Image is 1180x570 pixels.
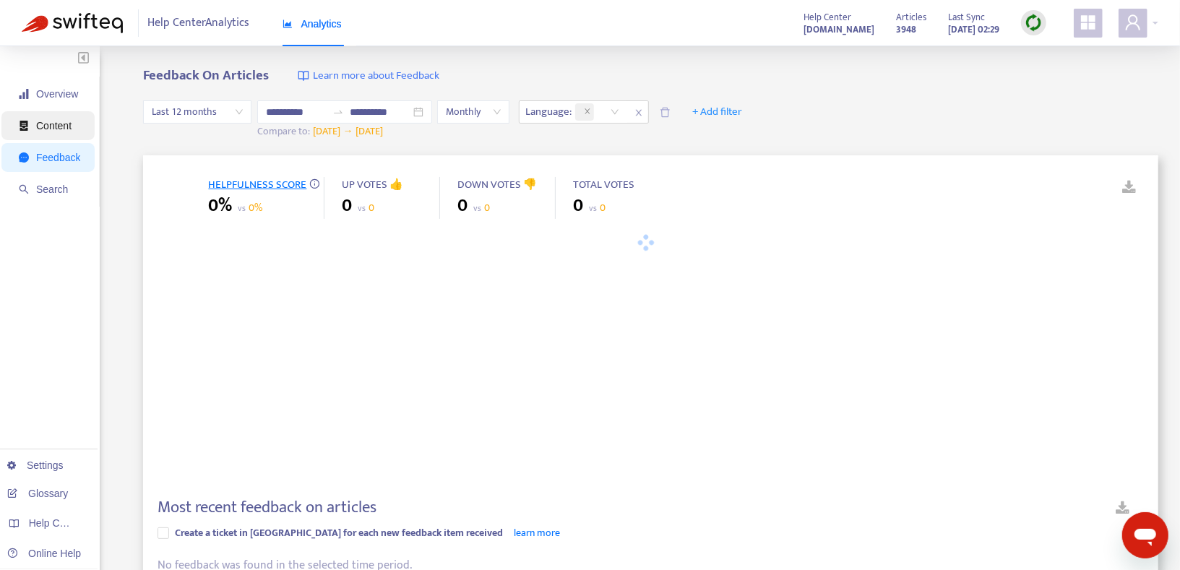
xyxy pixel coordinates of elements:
img: sync.dc5367851b00ba804db3.png [1025,14,1043,32]
span: Language : [520,101,574,123]
a: Learn more about Feedback [298,68,439,85]
span: Create a ticket in [GEOGRAPHIC_DATA] for each new feedback item received [175,524,503,541]
a: Online Help [7,548,81,559]
span: vs [358,201,366,215]
span: vs [473,201,481,215]
span: user [1124,14,1142,31]
span: Articles [896,9,926,25]
span: HELPFULNESS SCORE [208,176,306,194]
span: vs [589,201,597,215]
span: Overview [36,88,78,100]
span: delete [660,107,671,118]
span: 0 [573,193,583,219]
span: area-chart [283,19,293,29]
a: [DOMAIN_NAME] [804,21,874,38]
button: + Add filter [681,100,753,124]
span: [DATE] [313,123,340,139]
span: signal [19,89,29,99]
span: 0 [369,199,374,216]
iframe: Button to launch messaging window [1122,512,1168,558]
span: 0 [484,199,490,216]
strong: [DATE] 02:29 [948,22,999,38]
span: Content [36,120,72,131]
span: 0 [342,193,352,219]
span: → [343,123,353,139]
span: Last Sync [948,9,985,25]
a: Glossary [7,488,68,499]
span: UP VOTES 👍 [342,176,403,194]
img: image-link [298,70,309,82]
span: Last 12 months [152,101,243,123]
span: + Add filter [692,103,742,121]
span: container [19,121,29,131]
span: to [332,106,344,118]
span: Feedback [36,152,80,163]
span: message [19,152,29,163]
h4: Most recent feedback on articles [158,498,376,517]
b: Feedback On Articles [143,64,269,87]
span: 0 [457,193,468,219]
span: TOTAL VOTES [573,176,634,194]
strong: [DOMAIN_NAME] [804,22,874,38]
a: Settings [7,459,64,471]
img: Swifteq [22,13,123,33]
span: 0% [249,199,262,216]
span: close [584,108,591,116]
span: Help Centers [29,517,88,529]
span: Help Center [804,9,851,25]
span: appstore [1080,14,1097,31]
span: vs [238,201,246,215]
span: close [629,104,648,121]
a: learn more [514,524,560,541]
span: swap-right [332,106,344,118]
span: Search [36,183,68,195]
span: Compare to: [257,123,310,139]
span: 0 [600,199,606,216]
span: 0% [208,193,232,219]
span: [DATE] [356,123,383,139]
span: DOWN VOTES 👎 [457,176,537,194]
span: Help Center Analytics [148,9,250,37]
strong: 3948 [896,22,916,38]
span: Learn more about Feedback [313,68,439,85]
span: Monthly [446,101,501,123]
span: search [19,184,29,194]
span: Analytics [283,18,342,30]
